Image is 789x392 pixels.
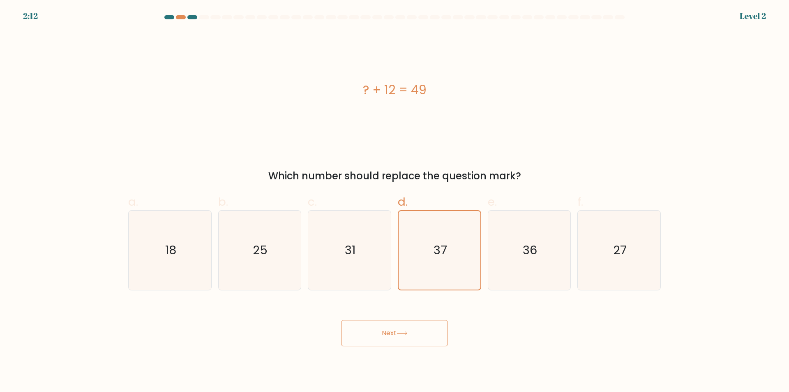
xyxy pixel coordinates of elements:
span: a. [128,194,138,210]
span: e. [488,194,497,210]
text: 36 [523,242,537,259]
span: f. [577,194,583,210]
span: c. [308,194,317,210]
span: b. [218,194,228,210]
div: 2:12 [23,10,38,22]
div: ? + 12 = 49 [128,81,661,99]
text: 37 [434,242,447,258]
div: Which number should replace the question mark? [133,169,656,183]
text: 18 [165,242,176,259]
text: 27 [613,242,627,259]
text: 25 [253,242,268,259]
text: 31 [345,242,356,259]
button: Next [341,320,448,346]
div: Level 2 [740,10,766,22]
span: d. [398,194,408,210]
